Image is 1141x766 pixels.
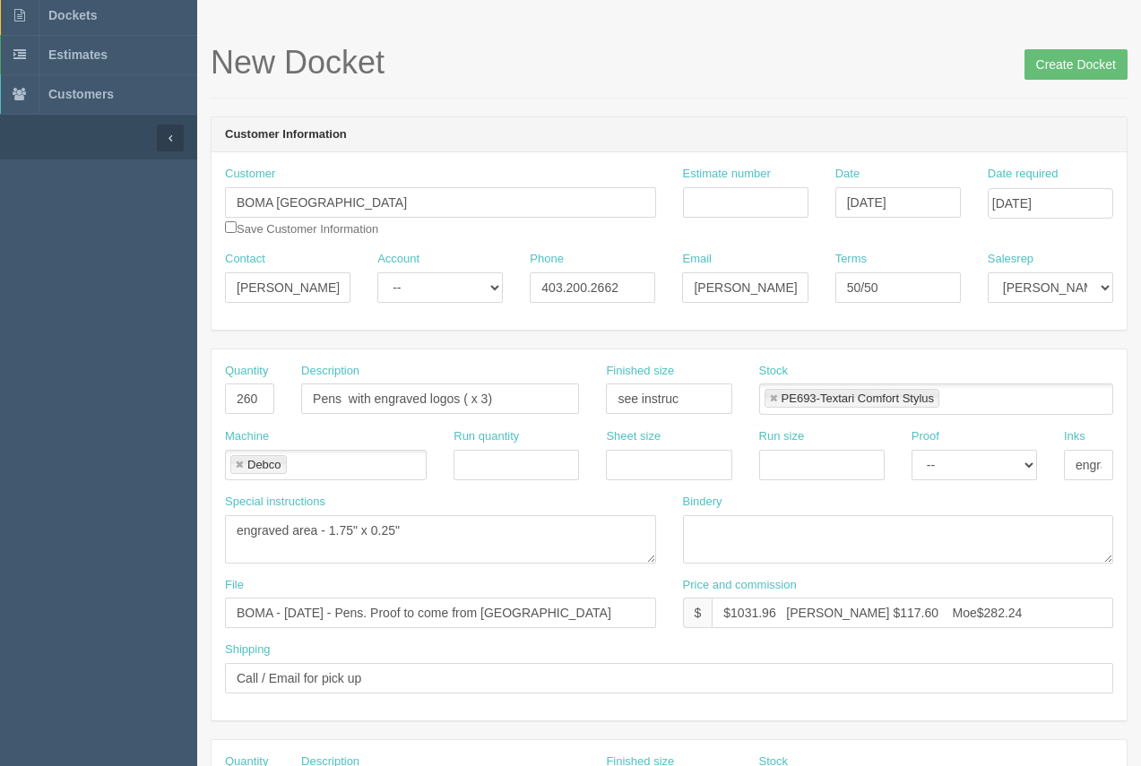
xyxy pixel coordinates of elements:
label: Stock [759,363,789,380]
label: Run size [759,428,805,445]
div: $ [683,598,713,628]
div: Save Customer Information [225,166,656,237]
label: Bindery [683,494,722,511]
label: Inks [1064,428,1085,445]
header: Customer Information [212,117,1127,153]
label: File [225,577,244,594]
label: Finished size [606,363,674,380]
input: Enter customer name [225,187,656,218]
label: Description [301,363,359,380]
label: Quantity [225,363,268,380]
label: Salesrep [988,251,1033,268]
label: Date required [988,166,1059,183]
span: Estimates [48,47,108,62]
input: Create Docket [1024,49,1128,80]
label: Contact [225,251,265,268]
label: Terms [835,251,867,268]
label: Shipping [225,641,271,658]
label: Estimate number [683,166,771,183]
label: Machine [225,428,269,445]
label: Proof [912,428,939,445]
div: Debco [247,459,281,470]
label: Run quantity [454,428,519,445]
div: PE693-Textari Comfort Stylus [782,392,935,404]
h1: New Docket [211,45,1128,81]
label: Date [835,166,860,183]
label: Sheet size [606,428,661,445]
span: Dockets [48,8,97,22]
label: Price and commission [683,577,797,594]
span: Customers [48,87,114,101]
label: Customer [225,166,275,183]
label: Phone [530,251,564,268]
label: Email [682,251,712,268]
label: Special instructions [225,494,325,511]
label: Account [377,251,419,268]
